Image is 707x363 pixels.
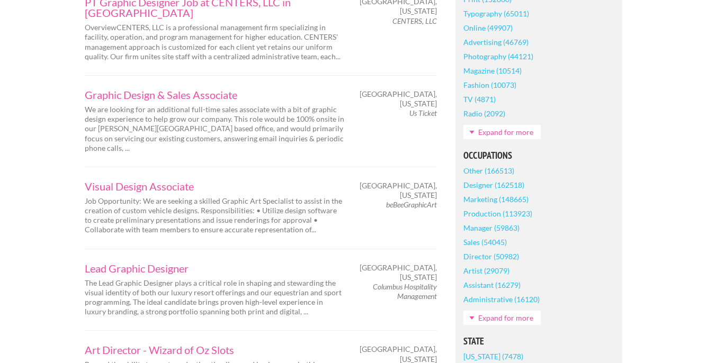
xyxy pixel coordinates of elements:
[463,221,520,235] a: Manager (59863)
[360,181,437,200] span: [GEOGRAPHIC_DATA], [US_STATE]
[463,164,514,178] a: Other (166513)
[463,6,529,21] a: Typography (65011)
[463,278,521,292] a: Assistant (16279)
[463,249,519,264] a: Director (50982)
[463,178,524,192] a: Designer (162518)
[463,235,507,249] a: Sales (54045)
[463,21,513,35] a: Online (49907)
[463,92,496,106] a: TV (4871)
[463,78,516,92] a: Fashion (10073)
[85,344,344,355] a: Art Director - Wizard of Oz Slots
[85,105,344,153] p: We are looking for an additional full-time sales associate with a bit of graphic design experienc...
[85,181,344,192] a: Visual Design Associate
[463,125,541,139] a: Expand for more
[463,337,614,346] h5: State
[463,206,532,221] a: Production (113923)
[85,263,344,274] a: Lead Graphic Designer
[360,89,437,108] span: [GEOGRAPHIC_DATA], [US_STATE]
[386,200,437,209] em: beBeeGraphicArt
[463,311,541,325] a: Expand for more
[85,196,344,235] p: Job Opportunity: We are seeking a skilled Graphic Art Specialist to assist in the creation of cus...
[463,151,614,160] h5: Occupations
[463,192,529,206] a: Marketing (148665)
[85,278,344,317] p: The Lead Graphic Designer plays a critical role in shaping and stewarding the visual identity of ...
[463,264,509,278] a: Artist (29079)
[463,292,540,306] a: Administrative (16120)
[463,63,522,78] a: Magazine (10514)
[85,89,344,100] a: Graphic Design & Sales Associate
[392,16,437,25] em: CENTERS, LLC
[360,263,437,282] span: [GEOGRAPHIC_DATA], [US_STATE]
[409,108,437,117] em: Us Ticket
[373,282,437,301] em: Columbus Hospitality Management
[463,35,529,49] a: Advertising (46769)
[85,23,344,61] p: OverviewCENTERS, LLC is a professional management firm specializing in facility, operation, and p...
[463,106,505,121] a: Radio (2092)
[463,49,533,63] a: Photography (44121)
